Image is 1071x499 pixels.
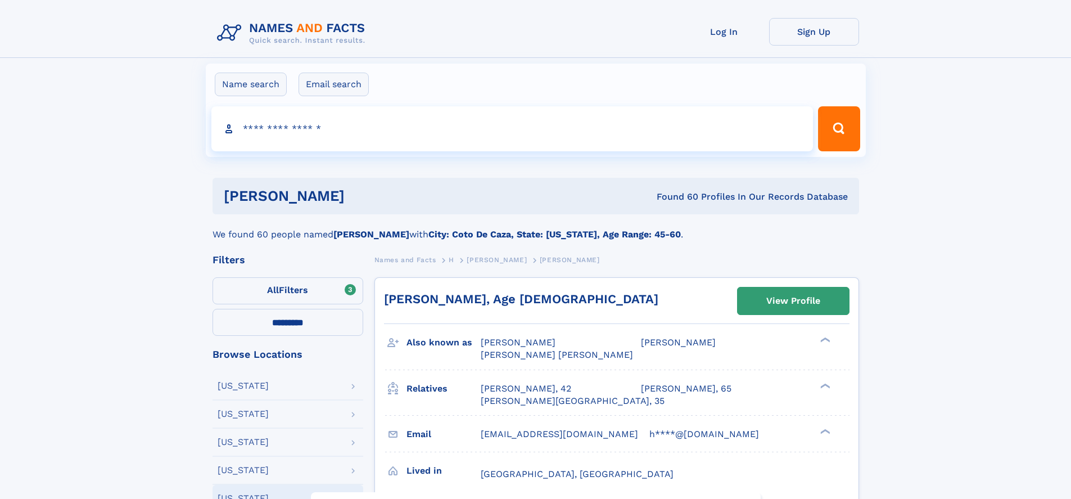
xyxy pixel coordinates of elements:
span: [EMAIL_ADDRESS][DOMAIN_NAME] [481,429,638,439]
div: [US_STATE] [218,381,269,390]
a: View Profile [738,287,849,314]
div: ❯ [817,428,831,435]
img: Logo Names and Facts [213,18,374,48]
div: ❯ [817,382,831,389]
h3: Relatives [406,379,481,398]
span: [GEOGRAPHIC_DATA], [GEOGRAPHIC_DATA] [481,469,674,479]
a: [PERSON_NAME], 42 [481,383,571,395]
span: [PERSON_NAME] [467,256,527,264]
label: Email search [299,73,369,96]
div: Filters [213,255,363,265]
span: H [449,256,454,264]
div: Found 60 Profiles In Our Records Database [500,191,848,203]
div: [US_STATE] [218,466,269,475]
h3: Email [406,425,481,444]
input: search input [211,106,814,151]
div: [US_STATE] [218,410,269,419]
b: [PERSON_NAME] [333,229,409,240]
a: Log In [679,18,769,46]
a: Sign Up [769,18,859,46]
div: [US_STATE] [218,438,269,447]
div: We found 60 people named with . [213,214,859,241]
label: Filters [213,277,363,304]
button: Search Button [818,106,860,151]
a: H [449,253,454,267]
a: [PERSON_NAME], Age [DEMOGRAPHIC_DATA] [384,292,658,306]
b: City: Coto De Caza, State: [US_STATE], Age Range: 45-60 [428,229,681,240]
a: Names and Facts [374,253,436,267]
span: [PERSON_NAME] [540,256,600,264]
a: [PERSON_NAME][GEOGRAPHIC_DATA], 35 [481,395,665,407]
div: ❯ [817,336,831,344]
div: View Profile [766,288,820,314]
span: [PERSON_NAME] [641,337,716,348]
span: All [267,285,279,295]
a: [PERSON_NAME] [467,253,527,267]
h3: Lived in [406,461,481,480]
span: [PERSON_NAME] [PERSON_NAME] [481,349,633,360]
div: Browse Locations [213,349,363,359]
h1: [PERSON_NAME] [224,189,501,203]
span: [PERSON_NAME] [481,337,555,348]
label: Name search [215,73,287,96]
h3: Also known as [406,333,481,352]
a: [PERSON_NAME], 65 [641,383,731,395]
